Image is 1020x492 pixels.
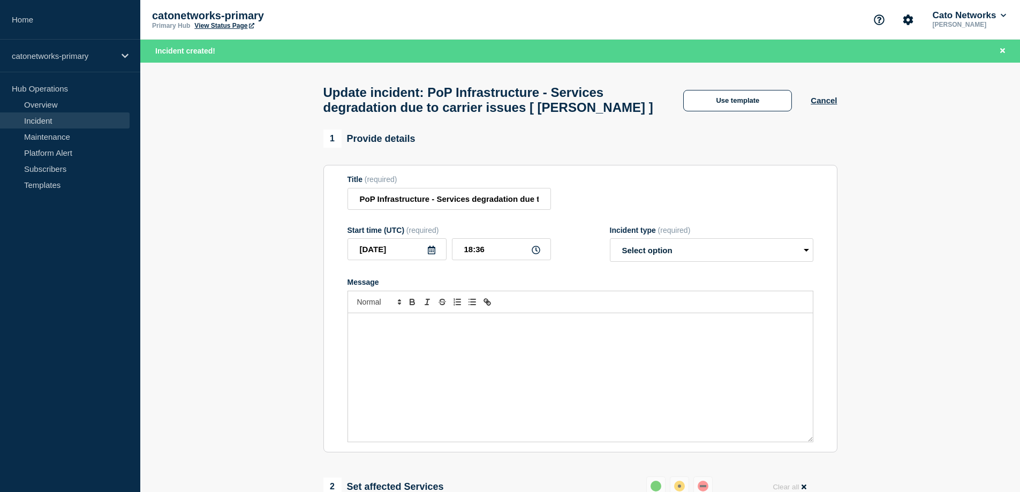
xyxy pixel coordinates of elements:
button: Toggle bulleted list [465,296,480,308]
div: Start time (UTC) [347,226,551,234]
div: Incident type [610,226,813,234]
div: Message [348,313,813,442]
button: Account settings [897,9,919,31]
div: down [698,481,708,491]
span: Font size [352,296,405,308]
a: View Status Page [194,22,254,29]
input: HH:MM [452,238,551,260]
button: Cancel [811,96,837,105]
h1: Update incident: PoP Infrastructure - Services degradation due to carrier issues [ [PERSON_NAME] ] [323,85,665,115]
p: Primary Hub [152,22,190,29]
span: Incident created! [155,47,215,55]
div: Provide details [323,130,415,148]
input: Title [347,188,551,210]
button: Use template [683,90,792,111]
button: Close banner [996,45,1009,57]
p: [PERSON_NAME] [930,21,1008,28]
button: Cato Networks [930,10,1008,21]
button: Toggle bold text [405,296,420,308]
div: up [651,481,661,491]
div: Message [347,278,813,286]
button: Support [868,9,890,31]
button: Toggle italic text [420,296,435,308]
div: Title [347,175,551,184]
div: affected [674,481,685,491]
span: 1 [323,130,342,148]
span: (required) [658,226,691,234]
button: Toggle ordered list [450,296,465,308]
p: catonetworks-primary [12,51,115,60]
select: Incident type [610,238,813,262]
input: YYYY-MM-DD [347,238,447,260]
span: (required) [365,175,397,184]
button: Toggle link [480,296,495,308]
span: (required) [406,226,439,234]
p: catonetworks-primary [152,10,366,22]
button: Toggle strikethrough text [435,296,450,308]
